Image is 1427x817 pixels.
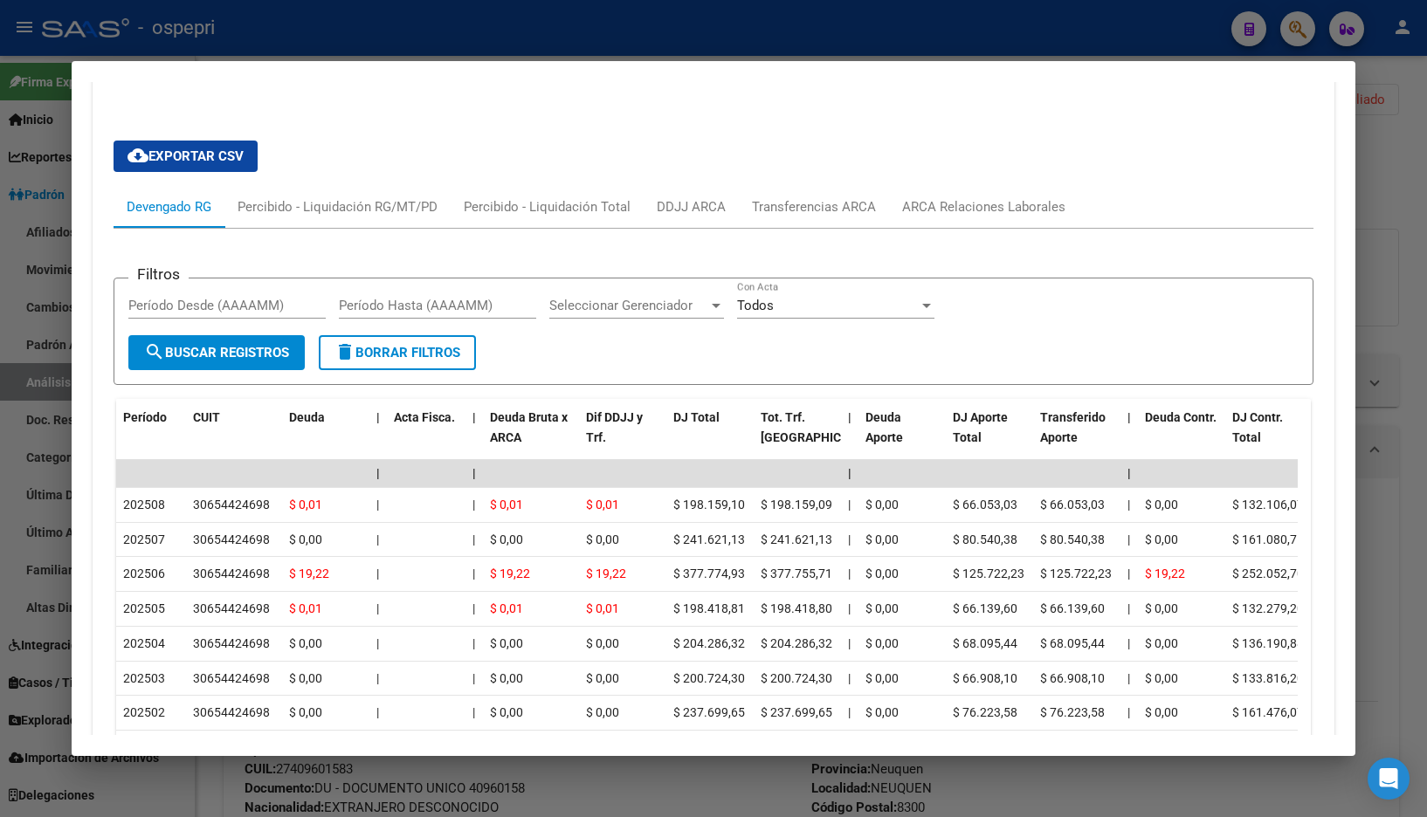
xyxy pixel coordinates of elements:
span: 202504 [123,636,165,650]
span: Exportar CSV [128,148,244,164]
datatable-header-cell: | [841,399,858,476]
span: Deuda Aporte [865,410,903,444]
span: | [472,601,475,615]
span: $ 252.052,70 [1232,566,1304,580]
span: $ 0,00 [865,498,899,511]
div: 30654424698 [193,634,270,654]
span: $ 125.722,23 [953,566,1024,580]
span: DJ Total [673,410,720,424]
span: $ 76.223,58 [953,705,1017,719]
span: $ 0,00 [289,532,322,546]
mat-icon: delete [334,341,355,362]
span: $ 198.418,81 [673,601,745,615]
span: $ 0,00 [490,532,523,546]
span: $ 241.621,13 [673,532,745,546]
span: $ 0,01 [289,601,322,615]
span: $ 19,22 [586,566,626,580]
div: 30654424698 [193,530,270,550]
div: Open Intercom Messenger [1368,758,1410,800]
div: 30654424698 [193,564,270,584]
datatable-header-cell: Deuda Bruta x ARCA [483,399,579,476]
span: $ 0,00 [865,566,899,580]
span: $ 19,22 [490,566,530,580]
span: | [848,410,851,424]
span: $ 204.286,32 [673,636,745,650]
div: 30654424698 [193,599,270,619]
span: $ 68.095,44 [1040,636,1105,650]
span: $ 200.724,30 [761,671,832,685]
span: | [376,601,379,615]
span: $ 0,01 [586,498,619,511]
span: | [848,671,851,685]
span: 202506 [123,566,165,580]
div: Percibido - Liquidación RG/MT/PD [238,197,438,216]
datatable-header-cell: Dif DDJJ y Trf. [579,399,666,476]
span: | [1127,532,1130,546]
span: $ 80.540,38 [953,532,1017,546]
span: | [1127,671,1130,685]
span: | [1127,410,1131,424]
span: | [472,532,475,546]
span: 202505 [123,601,165,615]
span: $ 161.080,75 [1232,532,1304,546]
span: Período [123,410,167,424]
span: $ 0,00 [490,636,523,650]
div: Percibido - Liquidación Total [464,197,631,216]
span: $ 19,22 [1145,566,1185,580]
span: $ 0,00 [289,705,322,719]
span: | [848,705,851,719]
span: 202503 [123,671,165,685]
span: $ 132.279,20 [1232,601,1304,615]
span: Borrar Filtros [334,345,460,360]
span: | [848,466,851,480]
datatable-header-cell: DJ Contr. Total [1225,399,1313,476]
span: $ 0,00 [490,671,523,685]
span: $ 0,01 [490,601,523,615]
span: | [848,566,851,580]
span: | [376,498,379,511]
span: $ 0,01 [289,498,322,511]
span: | [472,566,475,580]
span: | [376,566,379,580]
span: $ 0,00 [289,671,322,685]
span: $ 161.476,07 [1232,705,1304,719]
span: Seleccionar Gerenciador [549,298,708,313]
div: 30654424698 [193,495,270,515]
span: | [848,498,851,511]
span: | [472,498,475,511]
span: Deuda Bruta x ARCA [490,410,568,444]
span: $ 0,00 [1145,601,1178,615]
span: $ 0,00 [865,601,899,615]
div: DDJJ ARCA [657,197,726,216]
span: $ 204.286,32 [761,636,832,650]
span: $ 66.139,60 [1040,601,1105,615]
datatable-header-cell: Deuda [282,399,369,476]
span: $ 132.106,07 [1232,498,1304,511]
span: $ 241.621,13 [761,532,832,546]
h3: Filtros [128,264,189,284]
span: $ 0,00 [289,636,322,650]
span: $ 0,00 [586,636,619,650]
span: Buscar Registros [144,345,289,360]
span: 202507 [123,532,165,546]
span: $ 377.774,93 [673,566,745,580]
datatable-header-cell: | [369,399,387,476]
span: DJ Contr. Total [1232,410,1283,444]
span: | [1127,601,1130,615]
datatable-header-cell: Deuda Aporte [858,399,946,476]
span: | [376,532,379,546]
span: | [376,466,380,480]
span: $ 198.159,09 [761,498,832,511]
datatable-header-cell: CUIT [186,399,282,476]
span: $ 0,00 [865,532,899,546]
span: | [1127,636,1130,650]
mat-icon: search [144,341,165,362]
datatable-header-cell: DJ Aporte Total [946,399,1033,476]
span: DJ Aporte Total [953,410,1008,444]
span: $ 76.223,58 [1040,705,1105,719]
div: ARCA Relaciones Laborales [902,197,1065,216]
span: $ 0,00 [586,532,619,546]
span: $ 0,00 [865,705,899,719]
span: | [848,532,851,546]
span: Dif DDJJ y Trf. [586,410,643,444]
